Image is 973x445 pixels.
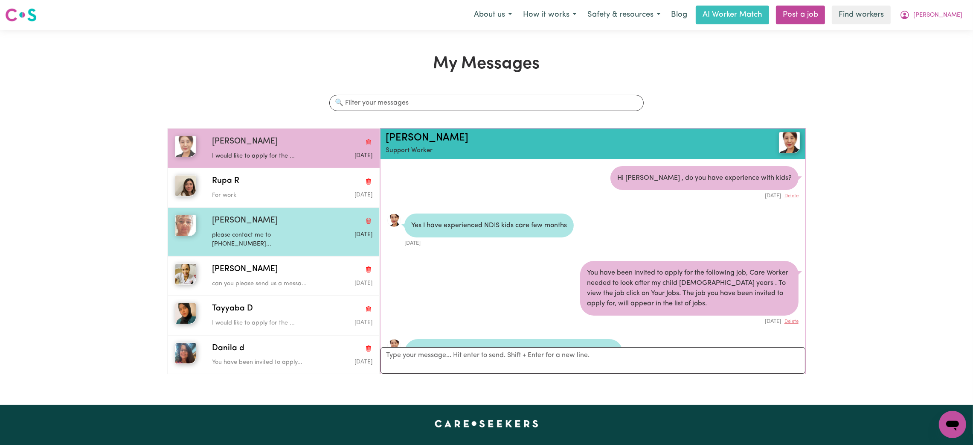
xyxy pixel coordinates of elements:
[354,359,372,365] span: Message sent on July 1, 2025
[365,215,372,226] button: Delete conversation
[175,343,196,364] img: Danila d
[386,133,468,143] a: [PERSON_NAME]
[666,6,692,24] a: Blog
[696,6,769,24] a: AI Worker Match
[365,343,372,354] button: Delete conversation
[404,339,623,373] div: I would like to apply for the following job, Care Worker needed to look after my child [DEMOGRAPH...
[168,256,380,296] button: Catalina H[PERSON_NAME]Delete conversationcan you please send us a messa...Message sent on July 2...
[212,215,278,227] span: [PERSON_NAME]
[365,176,372,187] button: Delete conversation
[168,335,380,375] button: Danila dDanila dDelete conversationYou have been invited to apply...Message sent on July 1, 2025
[168,296,380,335] button: Tayyaba DTayyaba DDelete conversationI would like to apply for the ...Message sent on July 2, 2025
[212,175,239,187] span: Rupa R
[894,6,968,24] button: My Account
[354,320,372,325] span: Message sent on July 2, 2025
[435,420,538,427] a: Careseekers home page
[329,95,643,111] input: 🔍 Filter your messages
[784,193,799,200] button: Delete
[167,54,806,74] h1: My Messages
[212,263,278,276] span: [PERSON_NAME]
[580,261,799,316] div: You have been invited to apply for the following job, Care Worker needed to look after my child [...
[354,153,372,158] span: Message sent on August 6, 2025
[212,279,319,289] p: can you please send us a messa...
[365,304,372,315] button: Delete conversation
[779,132,800,153] img: View Jin K's profile
[939,411,966,438] iframe: Button to launch messaging window, conversation in progress
[175,215,196,236] img: Maria S
[212,319,319,328] p: I would like to apply for the ...
[354,281,372,286] span: Message sent on July 2, 2025
[404,214,574,237] div: Yes I have experienced NDIS kids care few months
[582,6,666,24] button: Safety & resources
[776,6,825,24] a: Post a job
[580,316,799,325] div: [DATE]
[354,232,372,237] span: Message sent on July 1, 2025
[387,339,401,353] a: View Jin K's profile
[387,214,401,227] img: 0DE96B7AC9B74D0EF5183BF10F295561_avatar_blob
[354,192,372,198] span: Message sent on July 2, 2025
[517,6,582,24] button: How it works
[5,7,37,23] img: Careseekers logo
[386,146,731,156] p: Support Worker
[212,152,319,161] p: I would like to apply for the ...
[168,208,380,256] button: Maria S[PERSON_NAME]Delete conversationplease contact me to [PHONE_NUMBER]...Message sent on July...
[168,168,380,207] button: Rupa RRupa RDelete conversationFor workMessage sent on July 2, 2025
[832,6,891,24] a: Find workers
[365,264,372,275] button: Delete conversation
[212,191,319,200] p: For work
[387,339,401,353] img: 0DE96B7AC9B74D0EF5183BF10F295561_avatar_blob
[913,11,962,20] span: [PERSON_NAME]
[175,175,196,196] img: Rupa R
[404,237,574,247] div: [DATE]
[175,136,196,157] img: Jin K
[610,190,799,200] div: [DATE]
[731,132,800,153] a: Jin K
[365,136,372,147] button: Delete conversation
[610,166,799,190] div: Hi [PERSON_NAME] , do you have experience with kids?
[168,129,380,168] button: Jin K[PERSON_NAME]Delete conversationI would like to apply for the ...Message sent on August 6, 2025
[212,343,244,355] span: Danila d
[387,214,401,227] a: View Jin K's profile
[175,263,196,285] img: Catalina H
[212,231,319,249] p: please contact me to [PHONE_NUMBER]...
[468,6,517,24] button: About us
[212,358,319,367] p: You have been invited to apply...
[5,5,37,25] a: Careseekers logo
[212,303,253,315] span: Tayyaba D
[212,136,278,148] span: [PERSON_NAME]
[175,303,196,324] img: Tayyaba D
[784,318,799,325] button: Delete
